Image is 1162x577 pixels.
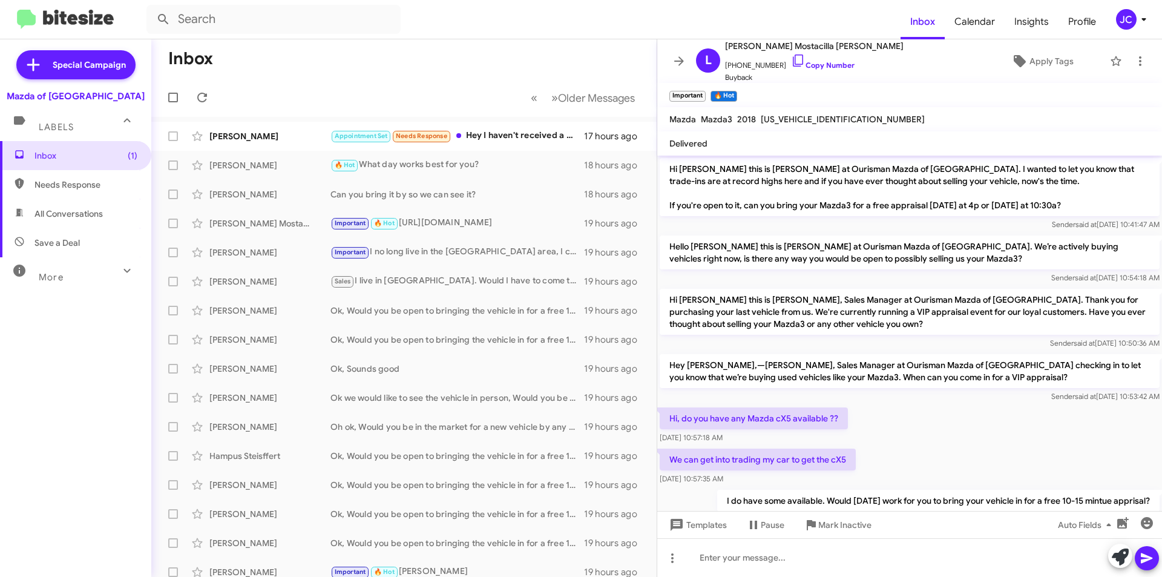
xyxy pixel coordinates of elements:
span: 🔥 Hot [374,219,395,227]
button: Templates [657,514,737,536]
div: 19 hours ago [584,334,647,346]
p: Hi [PERSON_NAME] this is [PERSON_NAME], Sales Manager at Ourisman Mazda of [GEOGRAPHIC_DATA]. Tha... [660,289,1160,335]
div: Ok, Would you be open to bringing the vehicle in for a free 10-15 mintue apprisal? [330,479,584,491]
div: Ok, Would you be open to bringing the vehicle in for a free 10-15 mintue apprisal? [330,305,584,317]
div: Ok, Would you be open to bringing the vehicle in for a free 10-15 mintue apprisal? [330,537,584,549]
div: [PERSON_NAME] [209,392,330,404]
span: Sender [DATE] 10:53:42 AM [1051,392,1160,401]
span: Important [335,248,366,256]
h1: Inbox [168,49,213,68]
div: [PERSON_NAME] [209,421,330,433]
p: Hey [PERSON_NAME],—[PERSON_NAME], Sales Manager at Ourisman Mazda of [GEOGRAPHIC_DATA] checking i... [660,354,1160,388]
button: Auto Fields [1048,514,1126,536]
div: Can you bring it by so we can see it? [330,188,584,200]
span: 🔥 Hot [335,161,355,169]
span: Pause [761,514,784,536]
div: I live in [GEOGRAPHIC_DATA]. Would I have to come to the [GEOGRAPHIC_DATA] location? [330,274,584,288]
span: Sender [DATE] 10:41:47 AM [1052,220,1160,229]
span: All Conversations [34,208,103,220]
div: I no long live in the [GEOGRAPHIC_DATA] area, I can give you the mileage and other facts if you n... [330,245,584,259]
div: Ok, Would you be open to bringing the vehicle in for a free 10-15 mintue apprisal? [330,508,584,520]
div: 19 hours ago [584,479,647,491]
span: L [705,51,712,70]
div: Hey I haven't received a quote from you [330,129,584,143]
div: Hampus Steisffert [209,450,330,462]
span: Sender [DATE] 10:50:36 AM [1050,338,1160,348]
span: Mazda [669,114,696,125]
span: [PHONE_NUMBER] [725,53,904,71]
div: [PERSON_NAME] [209,275,330,288]
div: [PERSON_NAME] [209,334,330,346]
span: [DATE] 10:57:18 AM [660,433,723,442]
span: Appointment Set [335,132,388,140]
p: Hi [PERSON_NAME] this is [PERSON_NAME] at Ourisman Mazda of [GEOGRAPHIC_DATA]. I wanted to let yo... [660,158,1160,216]
div: 19 hours ago [584,275,647,288]
input: Search [146,5,401,34]
div: 19 hours ago [584,363,647,375]
p: Hello [PERSON_NAME] this is [PERSON_NAME] at Ourisman Mazda of [GEOGRAPHIC_DATA]. We’re actively ... [660,236,1160,269]
div: 17 hours ago [584,130,647,142]
div: 18 hours ago [584,159,647,171]
span: Delivered [669,138,707,149]
div: [PERSON_NAME] [209,479,330,491]
span: Mark Inactive [818,514,871,536]
span: Labels [39,122,74,133]
span: Templates [667,514,727,536]
div: Ok, Would you be open to bringing the vehicle in for a free 10-15 mintue apprisal? [330,450,584,462]
span: « [531,90,537,105]
div: [PERSON_NAME] [209,363,330,375]
div: Ok we would like to see the vehicle in person, Would you be open to bringing the vehicle in for a... [330,392,584,404]
div: 19 hours ago [584,392,647,404]
a: Insights [1005,4,1059,39]
button: Apply Tags [980,50,1104,72]
div: Oh ok, Would you be in the market for a new vehicle by any chance? [330,421,584,433]
span: Needs Response [34,179,137,191]
span: [US_VEHICLE_IDENTIFICATION_NUMBER] [761,114,925,125]
a: Special Campaign [16,50,136,79]
span: 🔥 Hot [374,568,395,576]
div: Mazda of [GEOGRAPHIC_DATA] [7,90,145,102]
div: [PERSON_NAME] [209,508,330,520]
span: 2018 [737,114,756,125]
div: 19 hours ago [584,537,647,549]
button: Pause [737,514,794,536]
div: [PERSON_NAME] Mostacilla [PERSON_NAME] [209,217,330,229]
div: 19 hours ago [584,305,647,317]
span: Sales [335,277,351,285]
div: JC [1116,9,1137,30]
span: » [551,90,558,105]
div: [URL][DOMAIN_NAME] [330,216,584,230]
span: said at [1074,338,1095,348]
span: More [39,272,64,283]
div: 19 hours ago [584,421,647,433]
span: Older Messages [558,91,635,105]
div: [PERSON_NAME] [209,188,330,200]
a: Inbox [901,4,945,39]
a: Calendar [945,4,1005,39]
div: [PERSON_NAME] [209,159,330,171]
div: Ok, Would you be open to bringing the vehicle in for a free 10-15 mintue apprisal? [330,334,584,346]
button: Next [544,85,642,110]
div: 19 hours ago [584,450,647,462]
div: 19 hours ago [584,217,647,229]
span: [PERSON_NAME] Mostacilla [PERSON_NAME] [725,39,904,53]
span: (1) [128,150,137,162]
span: Auto Fields [1058,514,1116,536]
span: Mazda3 [701,114,732,125]
button: JC [1106,9,1149,30]
button: Previous [524,85,545,110]
button: Mark Inactive [794,514,881,536]
div: 19 hours ago [584,246,647,259]
span: [DATE] 10:57:35 AM [660,474,723,483]
nav: Page navigation example [524,85,642,110]
span: Important [335,568,366,576]
div: [PERSON_NAME] [209,537,330,549]
span: said at [1075,273,1096,282]
a: Copy Number [791,61,855,70]
a: Profile [1059,4,1106,39]
span: Apply Tags [1029,50,1074,72]
p: I do have some available. Would [DATE] work for you to bring your vehicle in for a free 10-15 min... [717,490,1160,512]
